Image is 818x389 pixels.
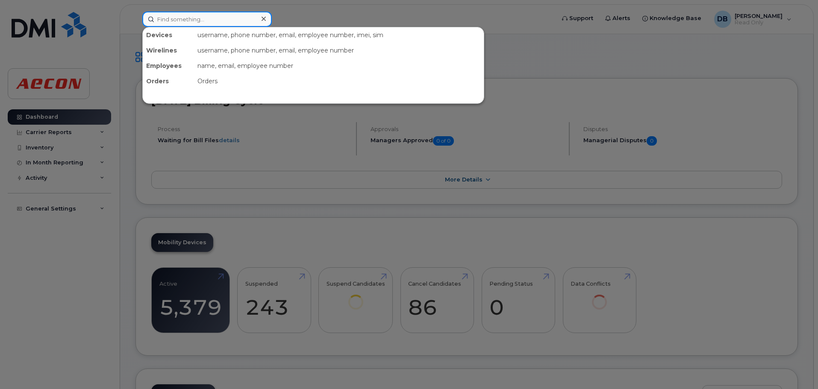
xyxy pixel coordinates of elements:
[143,73,194,89] div: Orders
[143,58,194,73] div: Employees
[194,58,484,73] div: name, email, employee number
[194,27,484,43] div: username, phone number, email, employee number, imei, sim
[143,43,194,58] div: Wirelines
[194,43,484,58] div: username, phone number, email, employee number
[143,27,194,43] div: Devices
[194,73,484,89] div: Orders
